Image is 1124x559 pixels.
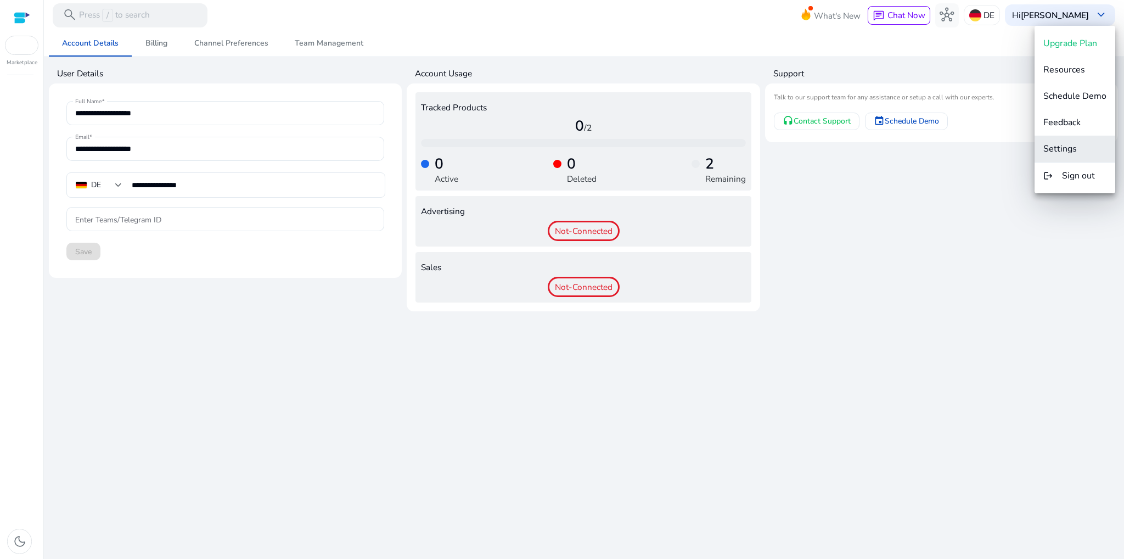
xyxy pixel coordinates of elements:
span: Upgrade Plan [1043,37,1097,49]
span: Schedule Demo [1043,90,1106,102]
span: Sign out [1062,170,1095,182]
mat-icon: logout [1043,168,1053,182]
span: Settings [1043,143,1077,155]
span: Resources [1043,64,1085,76]
span: Feedback [1043,116,1081,128]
